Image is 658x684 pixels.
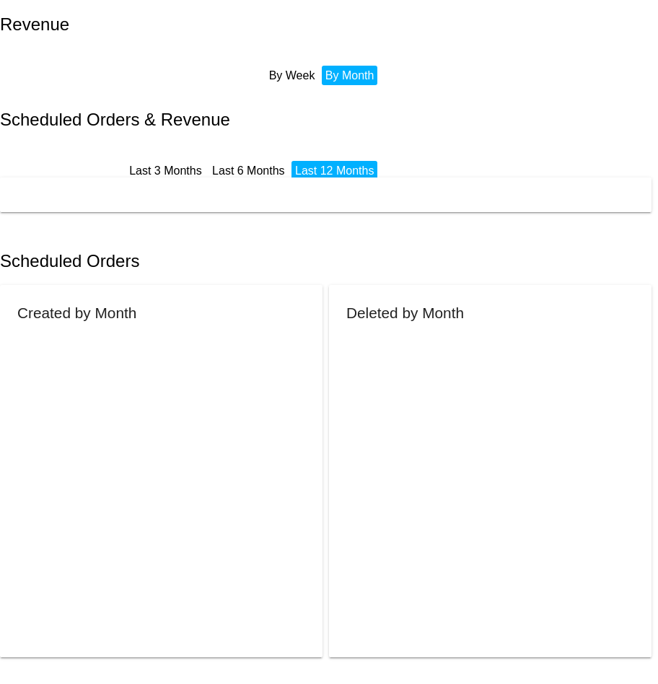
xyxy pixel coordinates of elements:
[295,165,374,177] a: Last 12 Months
[266,66,319,85] li: By Week
[17,304,136,321] h2: Created by Month
[212,165,285,177] a: Last 6 Months
[346,304,464,321] h2: Deleted by Month
[129,165,202,177] a: Last 3 Months
[322,66,378,85] li: By Month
